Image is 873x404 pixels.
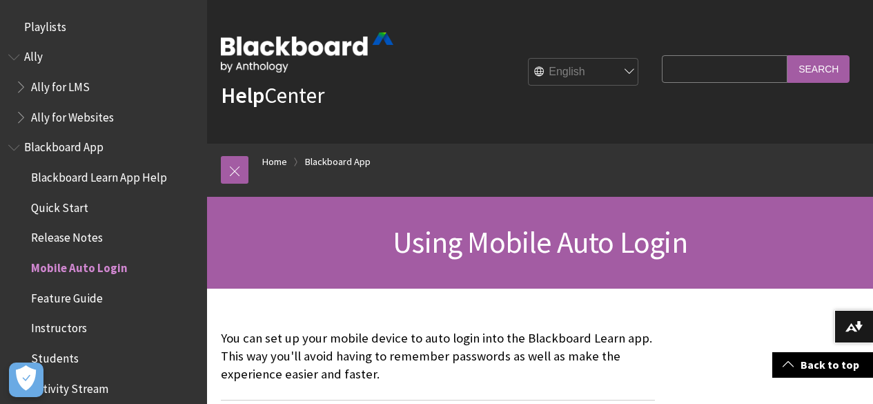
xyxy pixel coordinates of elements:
[221,329,655,384] p: You can set up your mobile device to auto login into the Blackboard Learn app. This way you'll av...
[31,75,90,94] span: Ally for LMS
[31,227,103,245] span: Release Notes
[31,166,167,184] span: Blackboard Learn App Help
[393,223,687,261] span: Using Mobile Auto Login
[262,153,287,171] a: Home
[31,196,88,215] span: Quick Start
[31,317,87,336] span: Instructors
[24,15,66,34] span: Playlists
[529,59,639,86] select: Site Language Selector
[24,136,104,155] span: Blackboard App
[8,15,199,39] nav: Book outline for Playlists
[31,106,114,124] span: Ally for Websites
[221,32,393,73] img: Blackboard by Anthology
[24,46,43,64] span: Ally
[221,81,324,109] a: HelpCenter
[31,287,103,305] span: Feature Guide
[787,55,850,82] input: Search
[31,256,128,275] span: Mobile Auto Login
[772,352,873,378] a: Back to top
[31,377,108,396] span: Activity Stream
[8,46,199,129] nav: Book outline for Anthology Ally Help
[31,347,79,365] span: Students
[305,153,371,171] a: Blackboard App
[221,81,264,109] strong: Help
[9,363,43,397] button: Open Preferences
